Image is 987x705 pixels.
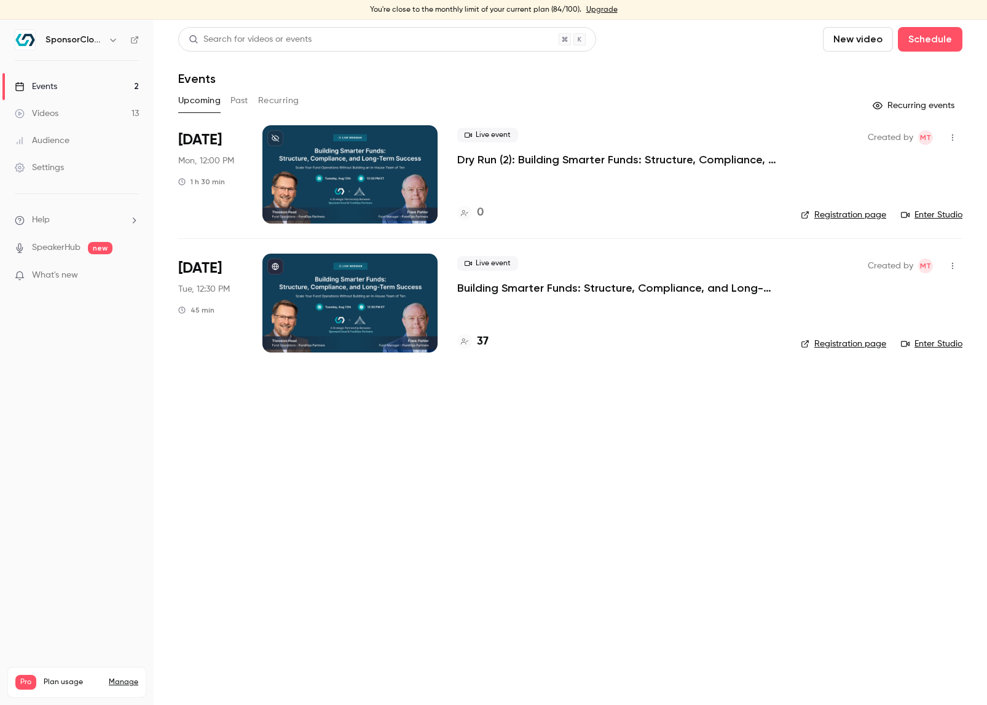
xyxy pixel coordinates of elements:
span: Live event [457,256,518,271]
span: 13 [118,691,124,699]
a: Enter Studio [901,338,962,350]
h6: SponsorCloud [45,34,103,46]
button: Recurring events [867,96,962,115]
a: Enter Studio [901,209,962,221]
a: Dry Run (2): Building Smarter Funds: Structure, Compliance, and Long-Term Success [457,152,781,167]
div: Aug 11 Mon, 9:30 PM (Asia/Calcutta) [178,125,243,224]
span: [DATE] [178,130,222,150]
span: Help [32,214,50,227]
span: Live event [457,128,518,142]
span: Plan usage [44,677,101,687]
div: 45 min [178,305,214,315]
h4: 0 [477,204,484,221]
div: Aug 12 Tue, 10:00 PM (Asia/Calcutta) [178,254,243,352]
a: Registration page [801,209,886,221]
a: 0 [457,204,484,221]
div: Videos [15,107,58,120]
a: 37 [457,333,489,350]
span: MT [920,130,931,145]
p: Videos [15,690,39,701]
button: Schedule [898,27,962,52]
span: What's new [32,269,78,282]
div: 1 h 30 min [178,177,225,187]
span: Tue, 12:30 PM [178,283,230,295]
a: Manage [109,677,138,687]
div: Audience [15,134,69,147]
a: SpeakerHub [32,241,81,254]
li: help-dropdown-opener [15,214,139,227]
div: Events [15,80,57,93]
span: Created by [868,259,913,273]
span: MT [920,259,931,273]
h4: 37 [477,333,489,350]
span: new [88,242,112,254]
img: SponsorCloud [15,30,35,50]
span: Created by [868,130,913,145]
a: Registration page [801,338,886,350]
button: Past [230,91,248,111]
span: Mon, 12:00 PM [178,155,234,167]
p: / 90 [118,690,138,701]
a: Upgrade [586,5,618,15]
span: Marketing Team [918,130,933,145]
button: Upcoming [178,91,221,111]
button: New video [823,27,893,52]
a: Building Smarter Funds: Structure, Compliance, and Long-Term Success [457,281,781,295]
span: Marketing Team [918,259,933,273]
span: [DATE] [178,259,222,278]
div: Search for videos or events [189,33,312,46]
iframe: Noticeable Trigger [124,270,139,281]
h1: Events [178,71,216,86]
div: Settings [15,162,64,174]
button: Recurring [258,91,299,111]
span: Pro [15,675,36,690]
